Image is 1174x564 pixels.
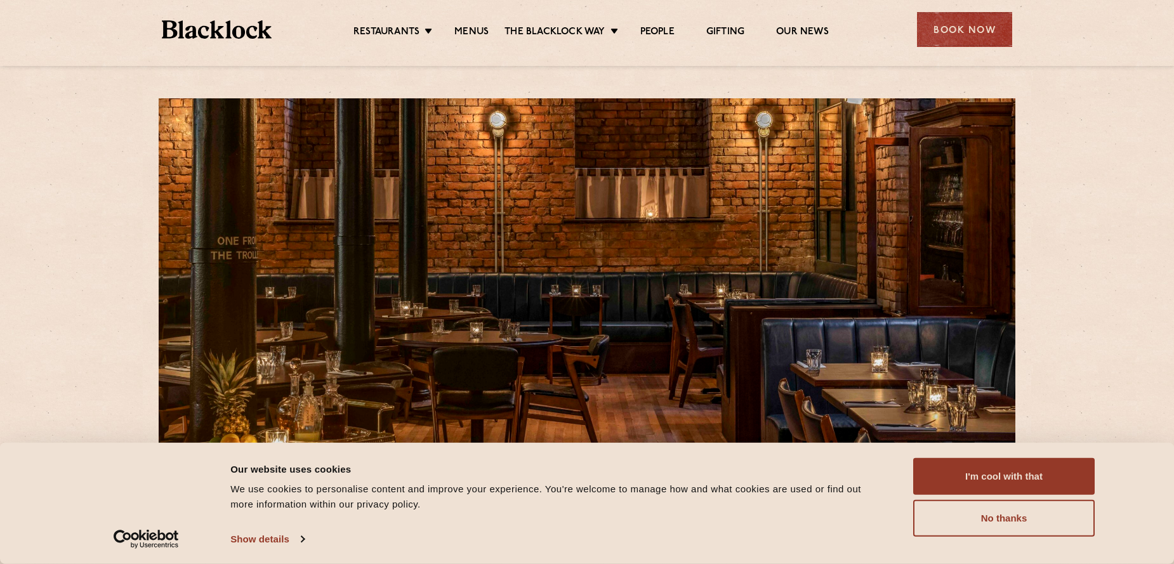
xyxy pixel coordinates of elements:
[353,26,419,40] a: Restaurants
[917,12,1012,47] div: Book Now
[706,26,744,40] a: Gifting
[230,461,885,476] div: Our website uses cookies
[913,458,1095,495] button: I'm cool with that
[913,500,1095,537] button: No thanks
[230,530,304,549] a: Show details
[230,482,885,512] div: We use cookies to personalise content and improve your experience. You're welcome to manage how a...
[454,26,489,40] a: Menus
[162,20,272,39] img: BL_Textured_Logo-footer-cropped.svg
[640,26,675,40] a: People
[776,26,829,40] a: Our News
[505,26,605,40] a: The Blacklock Way
[91,530,202,549] a: Usercentrics Cookiebot - opens in a new window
